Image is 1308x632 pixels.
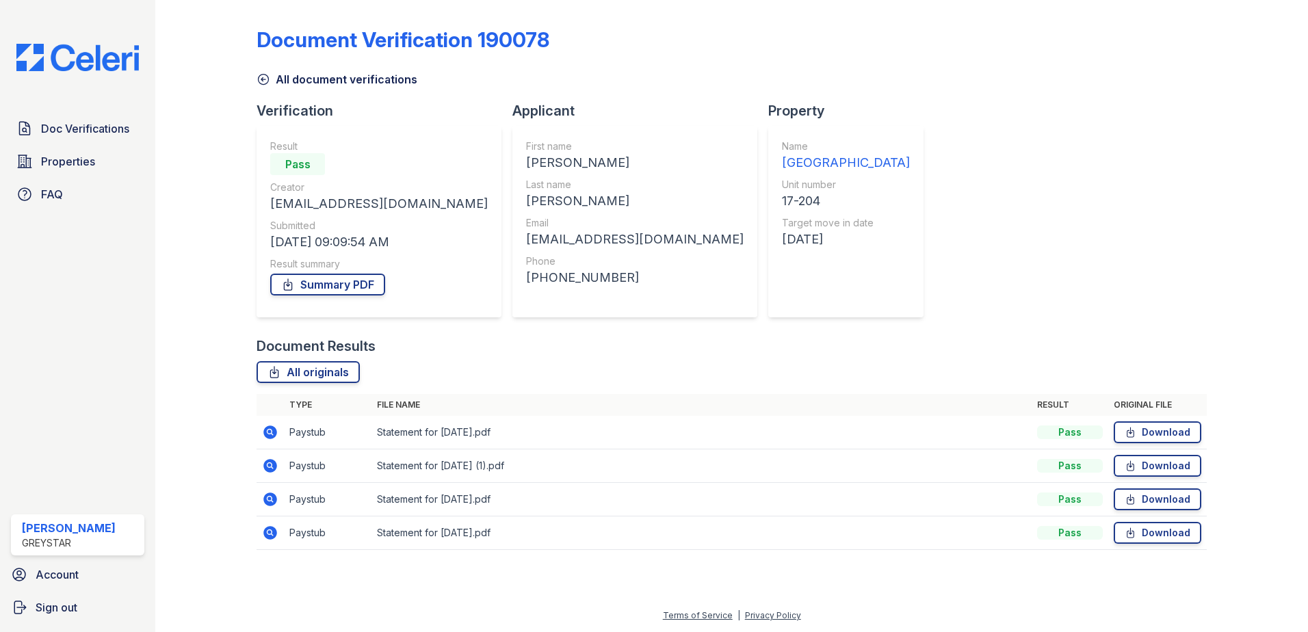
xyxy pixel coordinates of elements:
[782,153,910,172] div: [GEOGRAPHIC_DATA]
[11,115,144,142] a: Doc Verifications
[5,44,150,71] img: CE_Logo_Blue-a8612792a0a2168367f1c8372b55b34899dd931a85d93a1a3d3e32e68fde9ad4.png
[526,216,744,230] div: Email
[371,416,1032,449] td: Statement for [DATE].pdf
[41,186,63,202] span: FAQ
[371,394,1032,416] th: File name
[371,483,1032,516] td: Statement for [DATE].pdf
[1114,522,1201,544] a: Download
[270,233,488,252] div: [DATE] 09:09:54 AM
[36,599,77,616] span: Sign out
[1108,394,1207,416] th: Original file
[284,449,371,483] td: Paystub
[663,610,733,620] a: Terms of Service
[512,101,768,120] div: Applicant
[41,120,129,137] span: Doc Verifications
[526,140,744,153] div: First name
[371,516,1032,550] td: Statement for [DATE].pdf
[782,216,910,230] div: Target move in date
[526,268,744,287] div: [PHONE_NUMBER]
[526,254,744,268] div: Phone
[526,153,744,172] div: [PERSON_NAME]
[270,257,488,271] div: Result summary
[1037,526,1103,540] div: Pass
[270,274,385,295] a: Summary PDF
[745,610,801,620] a: Privacy Policy
[1114,488,1201,510] a: Download
[526,230,744,249] div: [EMAIL_ADDRESS][DOMAIN_NAME]
[257,27,549,52] div: Document Verification 190078
[371,449,1032,483] td: Statement for [DATE] (1).pdf
[782,192,910,211] div: 17-204
[22,520,116,536] div: [PERSON_NAME]
[22,536,116,550] div: Greystar
[782,140,910,153] div: Name
[36,566,79,583] span: Account
[5,594,150,621] a: Sign out
[257,361,360,383] a: All originals
[782,230,910,249] div: [DATE]
[257,101,512,120] div: Verification
[1037,492,1103,506] div: Pass
[11,181,144,208] a: FAQ
[1037,425,1103,439] div: Pass
[270,153,325,175] div: Pass
[284,416,371,449] td: Paystub
[284,483,371,516] td: Paystub
[257,337,376,356] div: Document Results
[270,140,488,153] div: Result
[11,148,144,175] a: Properties
[5,561,150,588] a: Account
[41,153,95,170] span: Properties
[270,181,488,194] div: Creator
[768,101,934,120] div: Property
[284,394,371,416] th: Type
[270,219,488,233] div: Submitted
[284,516,371,550] td: Paystub
[1032,394,1108,416] th: Result
[257,71,417,88] a: All document verifications
[1037,459,1103,473] div: Pass
[782,140,910,172] a: Name [GEOGRAPHIC_DATA]
[526,178,744,192] div: Last name
[1114,421,1201,443] a: Download
[526,192,744,211] div: [PERSON_NAME]
[270,194,488,213] div: [EMAIL_ADDRESS][DOMAIN_NAME]
[737,610,740,620] div: |
[1114,455,1201,477] a: Download
[782,178,910,192] div: Unit number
